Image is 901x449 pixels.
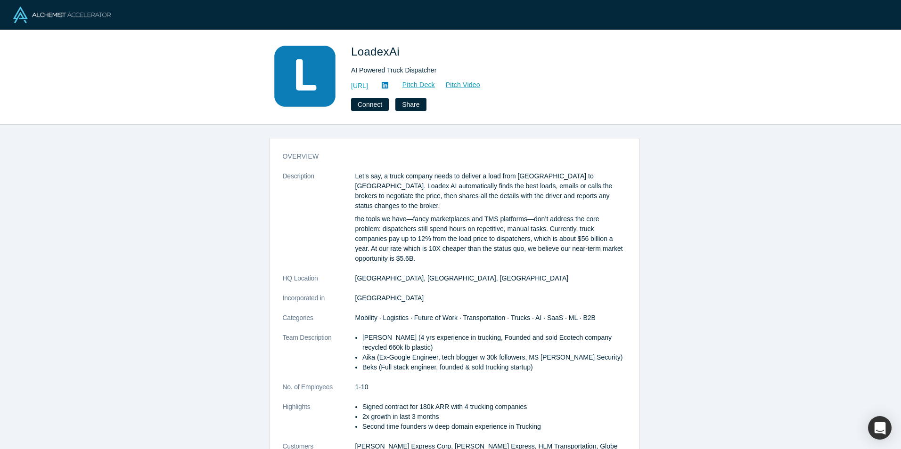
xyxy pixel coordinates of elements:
dt: Highlights [283,402,355,441]
a: Pitch Video [435,80,481,90]
p: the tools we have—fancy marketplaces and TMS platforms—don’t address the core problem: dispatcher... [355,214,626,264]
h3: overview [283,152,613,161]
dd: 1-10 [355,382,626,392]
dt: Categories [283,313,355,333]
dt: Incorporated in [283,293,355,313]
dd: [GEOGRAPHIC_DATA] [355,293,626,303]
div: AI Powered Truck Dispatcher [351,65,615,75]
dd: [GEOGRAPHIC_DATA], [GEOGRAPHIC_DATA], [GEOGRAPHIC_DATA] [355,273,626,283]
li: [PERSON_NAME] (4 yrs experience in trucking, Founded and sold Ecotech company recycled 660k lb pl... [362,333,626,353]
li: Second time founders w deep domain experience in Trucking [362,422,626,432]
p: Let’s say, a truck company needs to deliver a load from [GEOGRAPHIC_DATA] to [GEOGRAPHIC_DATA]. L... [355,171,626,211]
a: Pitch Deck [392,80,435,90]
img: Alchemist Logo [13,7,111,23]
dt: Team Description [283,333,355,382]
span: Mobility · Logistics · Future of Work · Transportation · Trucks · AI · SaaS · ML · B2B [355,314,596,321]
img: LoadexAi's Logo [272,43,338,109]
dt: No. of Employees [283,382,355,402]
a: [URL] [351,81,368,91]
li: 2x growth in last 3 months [362,412,626,422]
li: Aika (Ex-Google Engineer, tech blogger w 30k followers, MS [PERSON_NAME] Security) [362,353,626,362]
li: Beks (Full stack engineer, founded & sold trucking startup) [362,362,626,372]
button: Connect [351,98,389,111]
li: Signed contract for 180k ARR with 4 trucking companies [362,402,626,412]
span: LoadexAi [351,45,403,58]
dt: Description [283,171,355,273]
dt: HQ Location [283,273,355,293]
button: Share [395,98,426,111]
